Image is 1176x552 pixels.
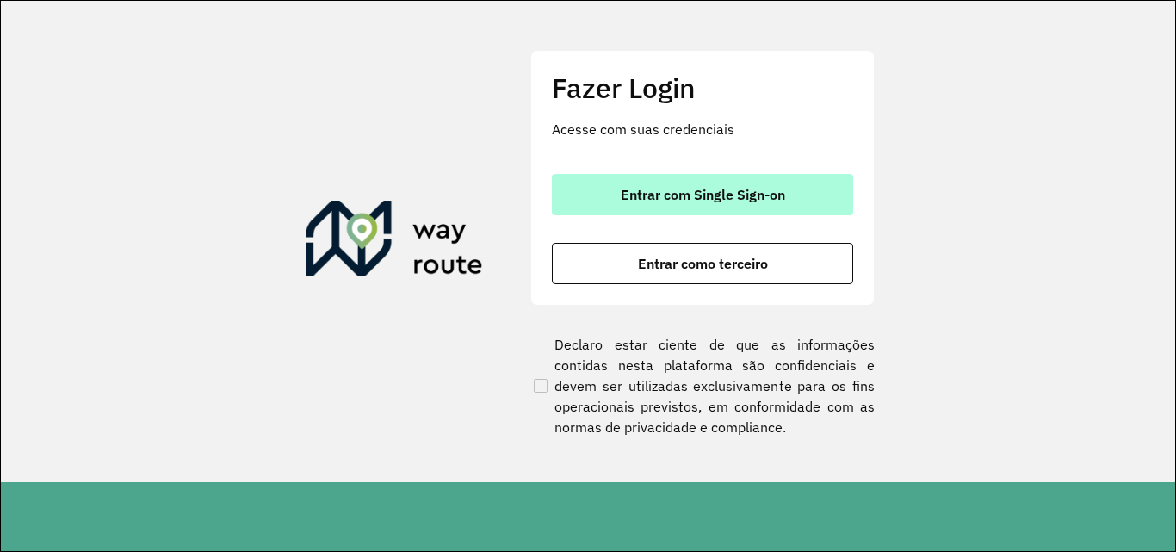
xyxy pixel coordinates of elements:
[552,243,853,284] button: button
[638,257,768,270] span: Entrar como terceiro
[530,334,875,437] label: Declaro estar ciente de que as informações contidas nesta plataforma são confidenciais e devem se...
[552,71,853,104] h2: Fazer Login
[306,201,483,283] img: Roteirizador AmbevTech
[621,188,785,202] span: Entrar com Single Sign-on
[552,119,853,140] p: Acesse com suas credenciais
[552,174,853,215] button: button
